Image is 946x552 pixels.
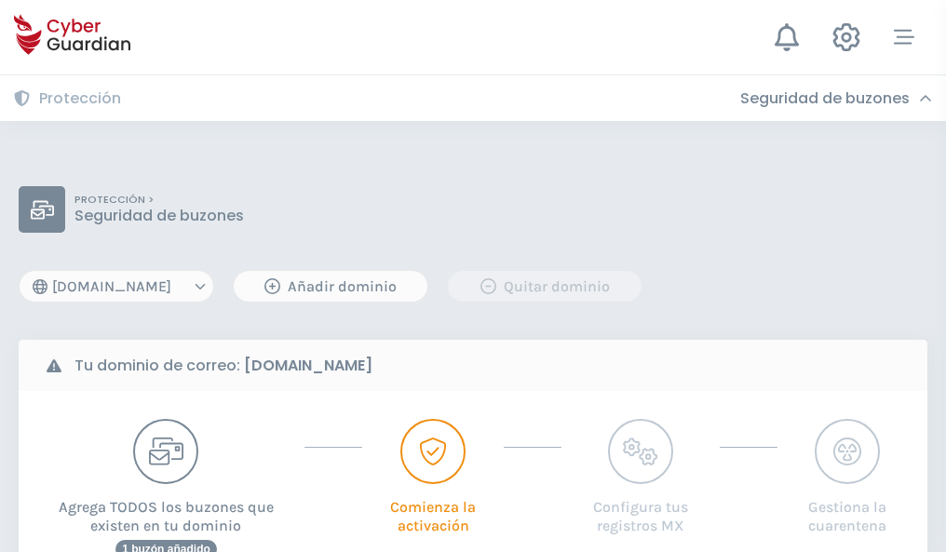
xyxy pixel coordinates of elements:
[580,484,700,535] p: Configura tus registros MX
[74,194,244,207] p: PROTECCIÓN >
[740,89,932,108] div: Seguridad de buzones
[244,355,372,376] strong: [DOMAIN_NAME]
[248,276,413,298] div: Añadir dominio
[39,89,121,108] h3: Protección
[381,419,485,535] button: Comienza la activación
[47,484,286,535] p: Agrega TODOS los buzones que existen en tu dominio
[796,484,899,535] p: Gestiona la cuarentena
[447,270,642,303] button: Quitar dominio
[740,89,910,108] h3: Seguridad de buzones
[462,276,628,298] div: Quitar dominio
[74,207,244,225] p: Seguridad de buzones
[580,419,700,535] button: Configura tus registros MX
[381,484,485,535] p: Comienza la activación
[74,355,372,377] b: Tu dominio de correo:
[796,419,899,535] button: Gestiona la cuarentena
[233,270,428,303] button: Añadir dominio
